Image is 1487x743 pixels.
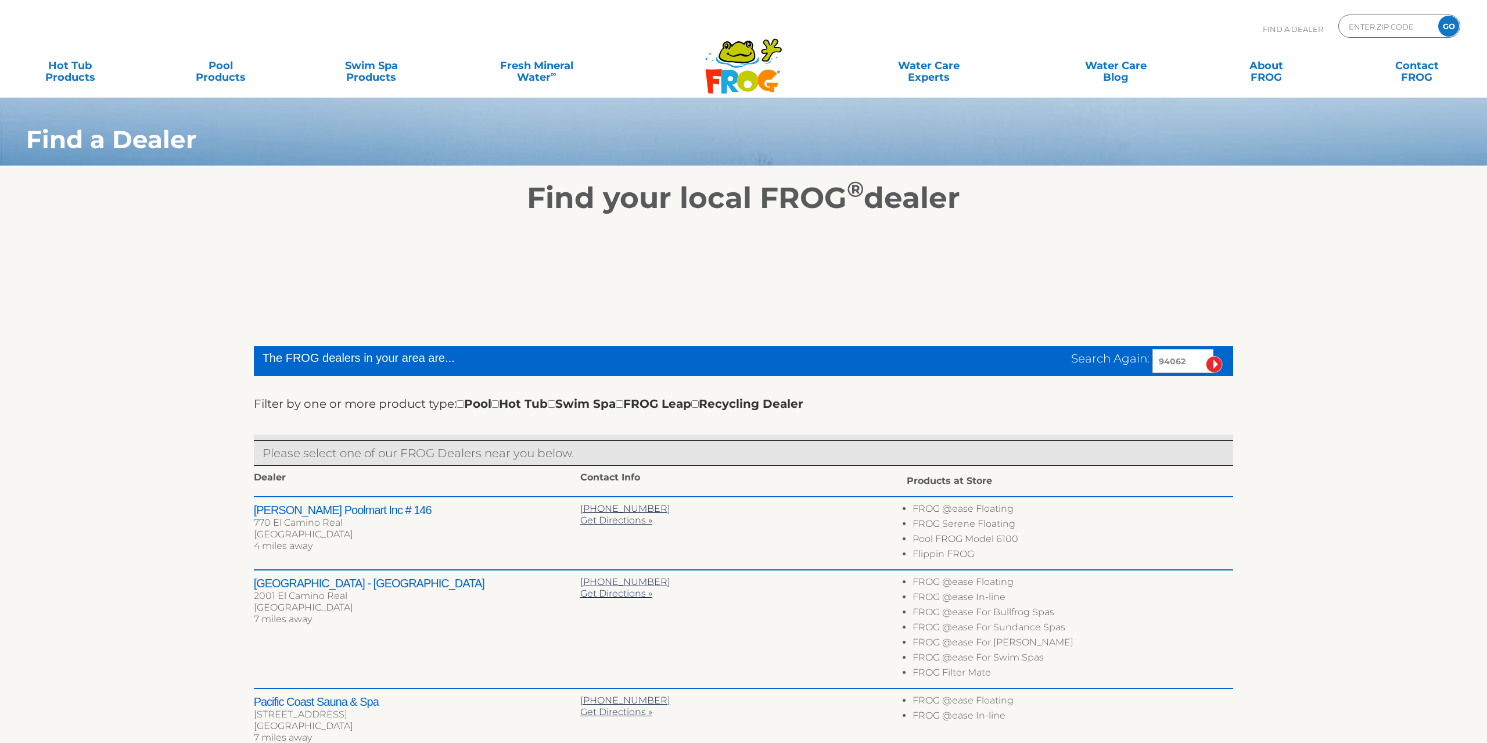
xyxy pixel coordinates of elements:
[254,695,580,709] h2: Pacific Coast Sauna & Spa
[254,602,580,613] div: [GEOGRAPHIC_DATA]
[913,518,1233,533] li: FROG Serene Floating
[254,590,580,602] div: 2001 El Camino Real
[254,613,312,624] span: 7 miles away
[913,652,1233,667] li: FROG @ease For Swim Spas
[913,710,1233,725] li: FROG @ease In-line
[913,503,1233,518] li: FROG @ease Floating
[1358,54,1475,77] a: ContactFROG
[913,606,1233,622] li: FROG @ease For Bullfrog Spas
[457,394,803,413] div: Pool Hot Tub Swim Spa FROG Leap Recycling Dealer
[913,533,1233,548] li: Pool FROG Model 6100
[1263,15,1323,44] p: Find A Dealer
[254,517,580,529] div: 770 El Camino Real
[580,503,670,514] a: [PHONE_NUMBER]
[913,591,1233,606] li: FROG @ease In-line
[313,54,430,77] a: Swim SpaProducts
[254,529,580,540] div: [GEOGRAPHIC_DATA]
[913,622,1233,637] li: FROG @ease For Sundance Spas
[913,548,1233,563] li: Flippin FROG
[464,54,610,77] a: Fresh MineralWater∞
[263,349,748,367] div: The FROG dealers in your area are...
[580,472,907,487] div: Contact Info
[254,394,457,413] label: Filter by one or more product type:
[580,588,652,599] a: Get Directions »
[913,667,1233,682] li: FROG Filter Mate
[1057,54,1174,77] a: Water CareBlog
[913,637,1233,652] li: FROG @ease For [PERSON_NAME]
[254,709,580,720] div: [STREET_ADDRESS]
[907,472,1233,490] div: Products at Store
[9,181,1478,216] h2: Find your local FROG dealer
[12,54,129,77] a: Hot TubProducts
[254,576,580,590] h2: [GEOGRAPHIC_DATA] - [GEOGRAPHIC_DATA]
[834,54,1024,77] a: Water CareExperts
[580,515,652,526] a: Get Directions »
[254,720,580,732] div: [GEOGRAPHIC_DATA]
[1208,54,1325,77] a: AboutFROG
[913,695,1233,710] li: FROG @ease Floating
[254,503,580,517] h2: [PERSON_NAME] Poolmart Inc # 146
[254,540,313,551] span: 4 miles away
[847,176,864,202] sup: ®
[551,69,556,78] sup: ∞
[254,472,580,487] div: Dealer
[580,576,670,587] a: [PHONE_NUMBER]
[1206,356,1223,373] input: Submit
[26,125,1331,153] h1: Find a Dealer
[580,695,670,706] a: [PHONE_NUMBER]
[1071,351,1150,365] span: Search Again:
[263,444,1225,462] p: Please select one of our FROG Dealers near you below.
[699,23,788,94] img: Frog Products Logo
[580,706,652,717] a: Get Directions »
[254,732,312,743] span: 7 miles away
[1438,16,1459,37] input: GO
[913,576,1233,591] li: FROG @ease Floating
[162,54,279,77] a: PoolProducts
